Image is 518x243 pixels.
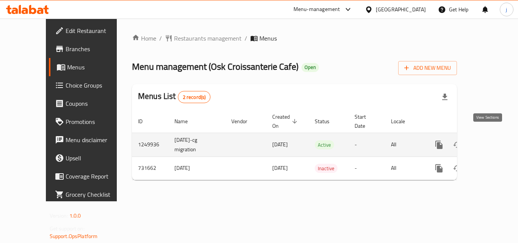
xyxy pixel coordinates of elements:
[50,231,98,241] a: Support.OpsPlatform
[259,34,277,43] span: Menus
[385,133,424,157] td: All
[348,157,385,180] td: -
[132,110,509,180] table: enhanced table
[50,224,85,234] span: Get support on:
[66,44,126,53] span: Branches
[49,131,132,149] a: Menu disclaimer
[132,58,298,75] span: Menu management ( Osk Croissanterie Cafe )
[315,141,334,149] span: Active
[272,163,288,173] span: [DATE]
[424,110,509,133] th: Actions
[49,113,132,131] a: Promotions
[174,34,242,43] span: Restaurants management
[49,76,132,94] a: Choice Groups
[49,22,132,40] a: Edit Restaurant
[50,211,68,221] span: Version:
[165,34,242,43] a: Restaurants management
[66,26,126,35] span: Edit Restaurant
[67,63,126,72] span: Menus
[132,133,168,157] td: 1249936
[49,94,132,113] a: Coupons
[49,40,132,58] a: Branches
[159,34,162,43] li: /
[138,91,210,103] h2: Menus List
[66,190,126,199] span: Grocery Checklist
[138,117,152,126] span: ID
[301,63,319,72] div: Open
[69,211,81,221] span: 1.0.0
[448,136,466,154] button: Change Status
[66,135,126,144] span: Menu disclaimer
[376,5,426,14] div: [GEOGRAPHIC_DATA]
[301,64,319,71] span: Open
[448,159,466,177] button: Change Status
[66,117,126,126] span: Promotions
[245,34,247,43] li: /
[168,157,225,180] td: [DATE]
[49,58,132,76] a: Menus
[66,81,126,90] span: Choice Groups
[385,157,424,180] td: All
[66,99,126,108] span: Coupons
[49,149,132,167] a: Upsell
[355,112,376,130] span: Start Date
[132,157,168,180] td: 731662
[294,5,340,14] div: Menu-management
[430,136,448,154] button: more
[315,117,339,126] span: Status
[404,63,451,73] span: Add New Menu
[506,5,507,14] span: j
[398,61,457,75] button: Add New Menu
[436,88,454,106] div: Export file
[315,164,337,173] span: Inactive
[178,94,210,101] span: 2 record(s)
[178,91,211,103] div: Total records count
[132,34,156,43] a: Home
[174,117,198,126] span: Name
[49,167,132,185] a: Coverage Report
[231,117,257,126] span: Vendor
[132,34,457,43] nav: breadcrumb
[272,112,300,130] span: Created On
[168,133,225,157] td: [DATE]-cg migration
[391,117,415,126] span: Locale
[49,185,132,204] a: Grocery Checklist
[430,159,448,177] button: more
[272,140,288,149] span: [DATE]
[66,172,126,181] span: Coverage Report
[66,154,126,163] span: Upsell
[348,133,385,157] td: -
